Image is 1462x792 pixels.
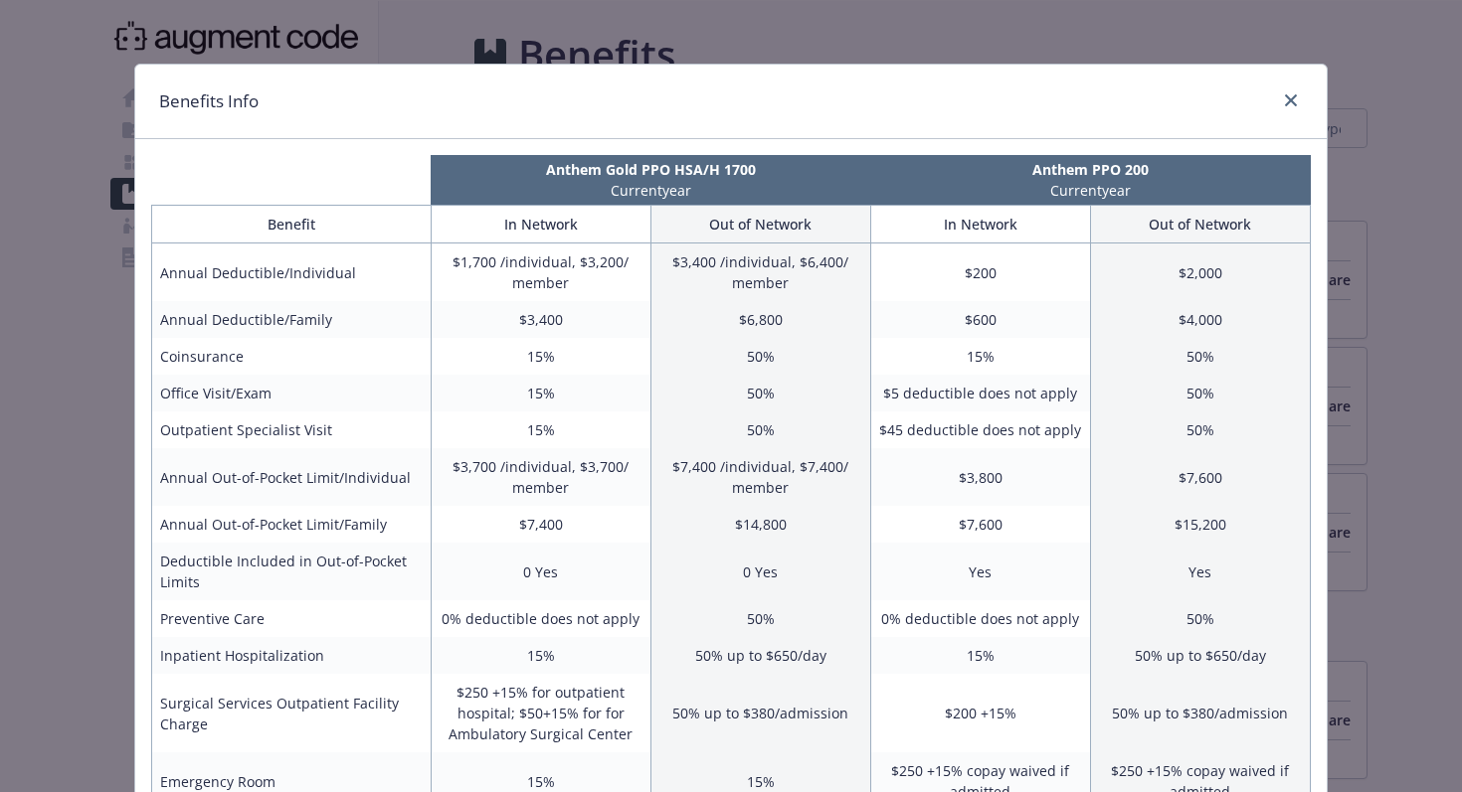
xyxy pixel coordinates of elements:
[431,543,650,600] td: 0 Yes
[650,301,870,338] td: $6,800
[1090,338,1310,375] td: 50%
[870,338,1090,375] td: 15%
[152,543,432,600] td: Deductible Included in Out-of-Pocket Limits
[650,506,870,543] td: $14,800
[650,411,870,448] td: 50%
[431,243,650,302] td: $1,700 /individual, $3,200/ member
[870,637,1090,674] td: 15%
[435,180,866,201] p: Current year
[1090,674,1310,752] td: 50% up to $380/admission
[1090,543,1310,600] td: Yes
[431,375,650,411] td: 15%
[159,88,259,114] h1: Benefits Info
[152,301,432,338] td: Annual Deductible/Family
[431,674,650,752] td: $250 +15% for outpatient hospital; $50+15% for for Ambulatory Surgical Center
[650,637,870,674] td: 50% up to $650/day
[650,674,870,752] td: 50% up to $380/admission
[1090,506,1310,543] td: $15,200
[1090,301,1310,338] td: $4,000
[152,674,432,752] td: Surgical Services Outpatient Facility Charge
[431,301,650,338] td: $3,400
[875,180,1307,201] p: Current year
[870,543,1090,600] td: Yes
[1090,411,1310,448] td: 50%
[650,375,870,411] td: 50%
[431,600,650,637] td: 0% deductible does not apply
[1090,375,1310,411] td: 50%
[650,448,870,506] td: $7,400 /individual, $7,400/ member
[650,243,870,302] td: $3,400 /individual, $6,400/ member
[431,411,650,448] td: 15%
[151,155,431,205] th: intentionally left blank
[650,543,870,600] td: 0 Yes
[870,448,1090,506] td: $3,800
[1090,448,1310,506] td: $7,600
[870,411,1090,448] td: $45 deductible does not apply
[152,206,432,243] th: Benefit
[870,375,1090,411] td: $5 deductible does not apply
[431,506,650,543] td: $7,400
[152,637,432,674] td: Inpatient Hospitalization
[431,637,650,674] td: 15%
[152,375,432,411] td: Office Visit/Exam
[650,600,870,637] td: 50%
[152,243,432,302] td: Annual Deductible/Individual
[435,159,866,180] p: Anthem Gold PPO HSA/H 1700
[1279,88,1303,112] a: close
[1090,243,1310,302] td: $2,000
[152,338,432,375] td: Coinsurance
[1090,600,1310,637] td: 50%
[650,338,870,375] td: 50%
[875,159,1307,180] p: Anthem PPO 200
[870,243,1090,302] td: $200
[650,206,870,243] th: Out of Network
[431,448,650,506] td: $3,700 /individual, $3,700/ member
[152,600,432,637] td: Preventive Care
[870,674,1090,752] td: $200 +15%
[1090,206,1310,243] th: Out of Network
[152,448,432,506] td: Annual Out-of-Pocket Limit/Individual
[152,411,432,448] td: Outpatient Specialist Visit
[870,506,1090,543] td: $7,600
[870,600,1090,637] td: 0% deductible does not apply
[431,338,650,375] td: 15%
[870,301,1090,338] td: $600
[431,206,650,243] th: In Network
[1090,637,1310,674] td: 50% up to $650/day
[152,506,432,543] td: Annual Out-of-Pocket Limit/Family
[870,206,1090,243] th: In Network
